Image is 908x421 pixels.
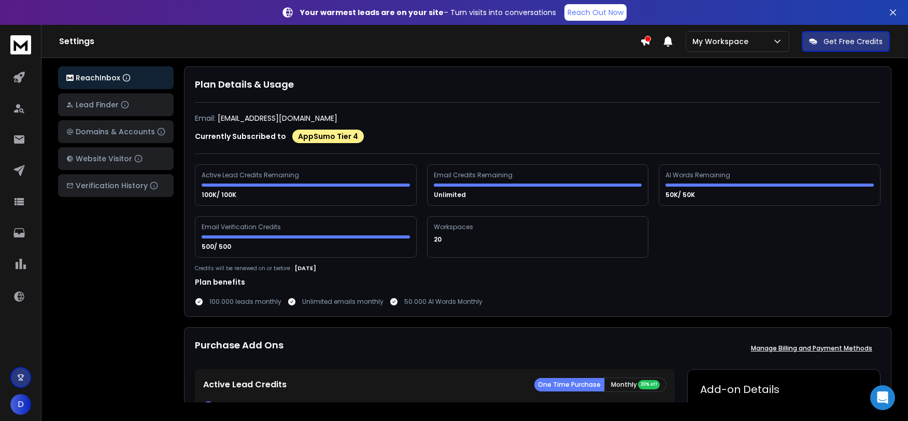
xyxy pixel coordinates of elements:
p: Email: [195,113,216,123]
button: ReachInbox [58,66,174,89]
h1: Purchase Add Ons [195,338,283,359]
p: [DATE] [295,264,316,273]
img: logo [10,35,31,54]
button: Website Visitor [58,147,174,170]
div: Email Credits Remaining [434,171,514,179]
h1: Plan benefits [195,277,881,287]
button: Manage Billing and Payment Methods [743,338,881,359]
strong: Your warmest leads are on your site [300,7,444,18]
p: Active Lead Credits [203,378,287,391]
button: D [10,394,31,415]
p: Credits will be renewed on or before : [195,264,293,272]
p: Manage Billing and Payment Methods [751,344,872,353]
div: 20% off [638,380,660,389]
p: My Workspace [692,36,753,47]
p: 500/ 500 [202,243,233,251]
div: AppSumo Tier 4 [292,130,364,143]
p: Currently Subscribed to [195,131,286,142]
p: Unlimited emails monthly [302,298,384,306]
button: Domains & Accounts [58,120,174,143]
div: Active Lead Credits Remaining [202,171,301,179]
p: 50K/ 50K [665,191,697,199]
h1: Settings [59,35,640,48]
button: One Time Purchase [534,378,604,391]
p: 20 [434,235,443,244]
p: Unlimited [434,191,467,199]
button: Get Free Credits [802,31,890,52]
h1: Plan Details & Usage [195,77,881,92]
button: Monthly 20% off [604,377,666,392]
div: AI Words Remaining [665,171,732,179]
button: Lead Finder [58,93,174,116]
p: Get Free Credits [824,36,883,47]
p: Reach Out Now [567,7,623,18]
a: Reach Out Now [564,4,627,21]
p: 100.000 leads monthly [209,298,281,306]
h2: Add-on Details [700,382,868,397]
div: Email Verification Credits [202,223,282,231]
p: – Turn visits into conversations [300,7,556,18]
p: 100K/ 100K [202,191,238,199]
button: Verification History [58,174,174,197]
div: Workspaces [434,223,475,231]
img: logo [66,75,74,81]
p: 50.000 AI Words Monthly [404,298,483,306]
div: Open Intercom Messenger [870,385,895,410]
p: [EMAIL_ADDRESS][DOMAIN_NAME] [218,113,337,123]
